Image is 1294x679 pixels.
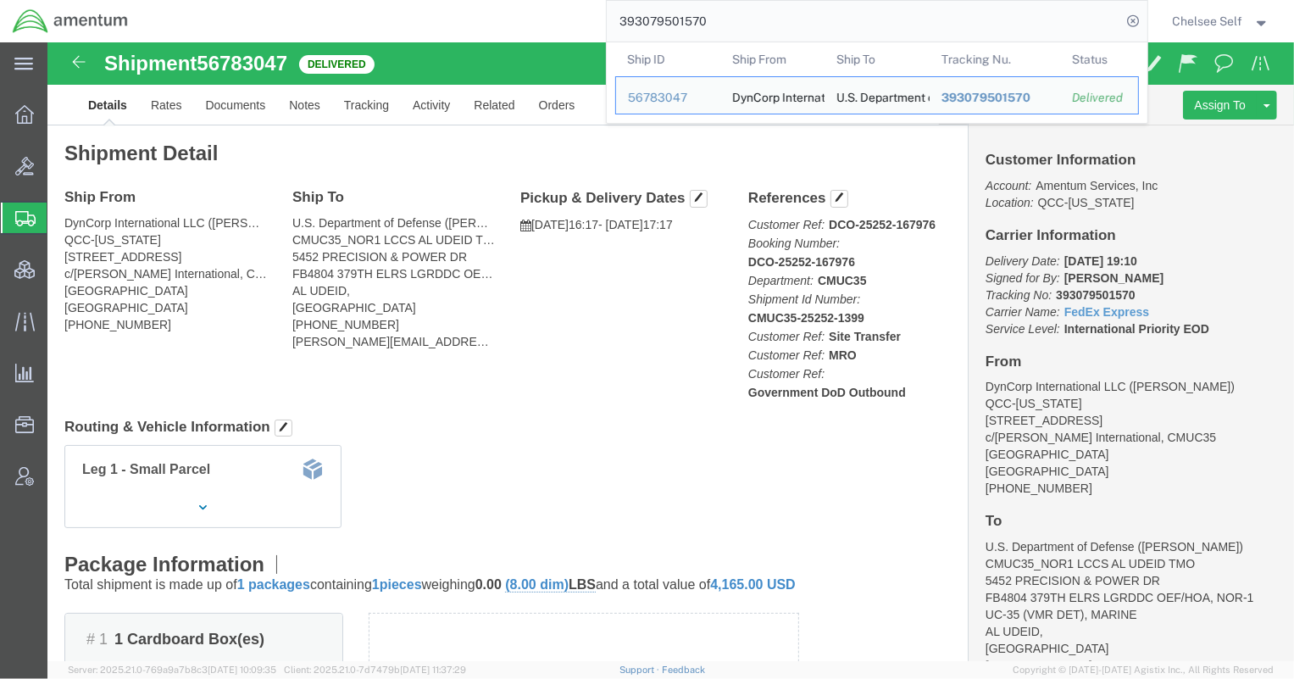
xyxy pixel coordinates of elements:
a: Support [619,665,662,675]
table: Search Results [615,42,1147,123]
span: Client: 2025.21.0-7d7479b [284,665,466,675]
iframe: FS Legacy Container [47,42,1294,661]
th: Tracking Nu. [929,42,1060,76]
div: U.S. Department of Defense [836,77,918,114]
span: Server: 2025.21.0-769a9a7b8c3 [68,665,276,675]
span: [DATE] 10:09:35 [208,665,276,675]
input: Search for shipment number, reference number [607,1,1122,42]
div: 56783047 [628,89,708,107]
span: 393079501570 [941,91,1030,104]
span: Chelsee Self [1173,12,1243,31]
button: Chelsee Self [1172,11,1271,31]
a: Feedback [662,665,705,675]
th: Ship From [719,42,825,76]
th: Status [1060,42,1139,76]
img: logo [12,8,129,34]
th: Ship To [825,42,930,76]
div: DynCorp International LLC [731,77,813,114]
div: Delivered [1072,89,1126,107]
th: Ship ID [615,42,720,76]
span: Copyright © [DATE]-[DATE] Agistix Inc., All Rights Reserved [1013,663,1274,677]
span: [DATE] 11:37:29 [400,665,466,675]
div: 393079501570 [941,89,1048,107]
